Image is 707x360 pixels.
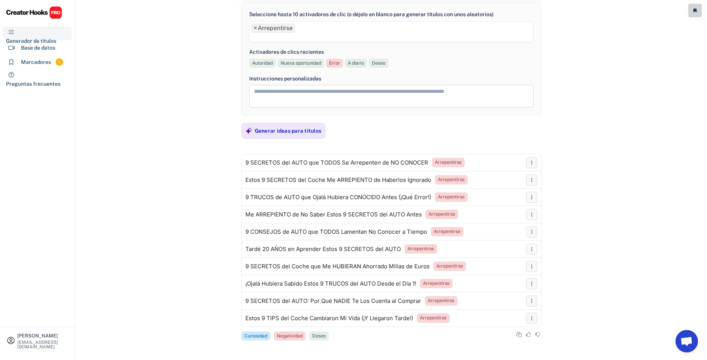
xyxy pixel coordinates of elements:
[245,194,431,201] font: 9 TRUCOS de AUTO que Ojalá Hubiera CONOCIDO Antes (¡Qué Error!)
[21,59,51,65] font: Marcadores
[372,60,385,66] font: Deseo
[17,333,58,339] font: [PERSON_NAME]
[245,280,416,287] font: ¡Ojalá Hubiera Sabido Estos 9 TRUCOS del AUTO Desde el Día 1!
[245,159,428,166] font: 9 SECRETOS del AUTO que TODOS Se Arrepenten de NO CONOCER
[245,211,422,218] font: Me ARREPIENTO de No Saber Estos 9 SECRETOS del AUTO Antes
[6,38,56,44] font: Generador de títulos
[249,11,493,17] font: Seleccione hasta 10 activadores de clic (o déjelo en blanco para generar títulos con unos aleator...
[249,49,324,55] font: Activadores de clics recientes
[423,280,450,286] font: Arrepentirse
[429,211,455,217] font: Arrepentirse
[21,45,55,51] font: Base de datos
[438,194,465,200] font: Arrepentirse
[6,6,62,19] img: CHPRO%20Logo.svg
[252,60,273,66] font: Autoridad
[59,60,60,64] font: 1
[329,60,340,66] font: Error
[245,263,430,270] font: 9 SECRETOS del Coche que Me HUBIERAN Ahorrado Millas de Euros
[281,60,321,66] font: Nueva oportunidad
[244,333,267,339] font: Curiosidad
[277,333,302,339] font: Negatividad
[6,81,60,87] font: Preguntas frecuentes
[428,298,454,303] font: Arrepentirse
[245,297,421,304] font: 9 SECRETOS del AUTO: Por Qué NADIE Te Los Cuenta al Comprar
[312,333,326,339] font: Deseo
[245,315,413,322] font: Estos 9 TIPS del Coche Cambiaron Mi Vida (¡Y Llegaron Tarde!)
[254,24,257,32] font: ×
[436,263,463,269] font: Arrepentirse
[255,128,322,134] font: Generar ideas para títulos
[435,159,462,165] font: Arrepentirse
[434,228,460,234] font: Arrepentirse
[348,60,364,66] font: A diario
[245,245,401,253] font: Tardé 20 AÑOS en Aprender Estos 9 SECRETOS del AUTO
[420,315,447,321] font: Arrepentirse
[258,24,293,32] font: Arrepentirse
[675,330,698,352] a: Chat abierto
[245,176,431,183] font: Estos 9 SECRETOS del Coche Me ARREPIENTO de Haberlos Ignorado
[408,246,434,251] font: Arrepentirse
[249,76,321,82] font: Instrucciones personalizadas
[438,177,465,182] font: Arrepentirse
[245,228,427,235] font: 9 CONSEJOS de AUTO que TODOS Lamentan No Conocer a Tiempo
[17,340,58,349] font: [EMAIL_ADDRESS][DOMAIN_NAME]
